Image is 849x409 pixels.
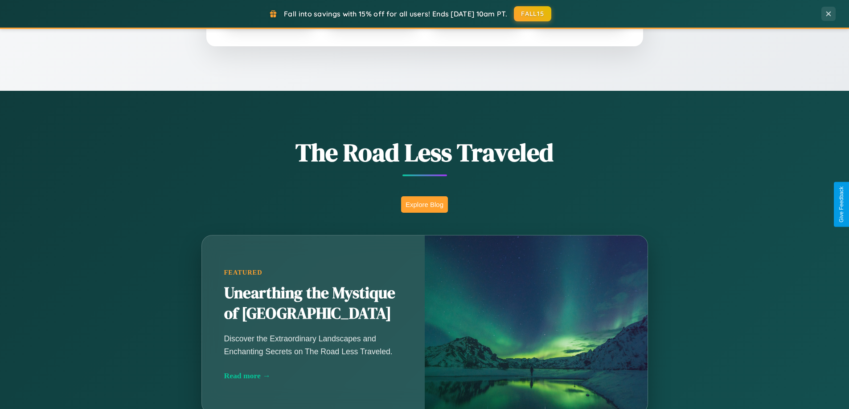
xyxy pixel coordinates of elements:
button: Explore Blog [401,196,448,213]
span: Fall into savings with 15% off for all users! Ends [DATE] 10am PT. [284,9,507,18]
h2: Unearthing the Mystique of [GEOGRAPHIC_DATA] [224,283,402,324]
p: Discover the Extraordinary Landscapes and Enchanting Secrets on The Road Less Traveled. [224,332,402,357]
h1: The Road Less Traveled [157,135,692,170]
div: Featured [224,269,402,276]
button: FALL15 [514,6,551,21]
div: Give Feedback [838,186,845,223]
div: Read more → [224,371,402,381]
